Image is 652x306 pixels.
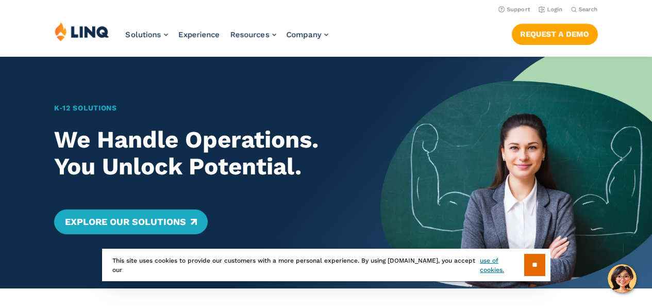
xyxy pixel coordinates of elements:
nav: Button Navigation [512,22,598,44]
a: Company [287,30,328,39]
a: Request a Demo [512,24,598,44]
img: Home Banner [380,57,652,288]
button: Open Search Bar [571,6,598,13]
a: Support [498,6,530,13]
span: Search [579,6,598,13]
div: This site uses cookies to provide our customers with a more personal experience. By using [DOMAIN... [102,249,550,281]
a: Solutions [126,30,168,39]
a: Experience [178,30,220,39]
span: Company [287,30,322,39]
button: Hello, have a question? Let’s chat. [608,264,637,293]
h2: We Handle Operations. You Unlock Potential. [54,126,354,181]
a: Resources [230,30,276,39]
a: Login [539,6,563,13]
img: LINQ | K‑12 Software [55,22,109,41]
a: Explore Our Solutions [54,210,207,234]
h1: K‑12 Solutions [54,103,354,114]
span: Solutions [126,30,161,39]
nav: Primary Navigation [126,22,328,56]
a: use of cookies. [480,256,524,275]
span: Resources [230,30,270,39]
